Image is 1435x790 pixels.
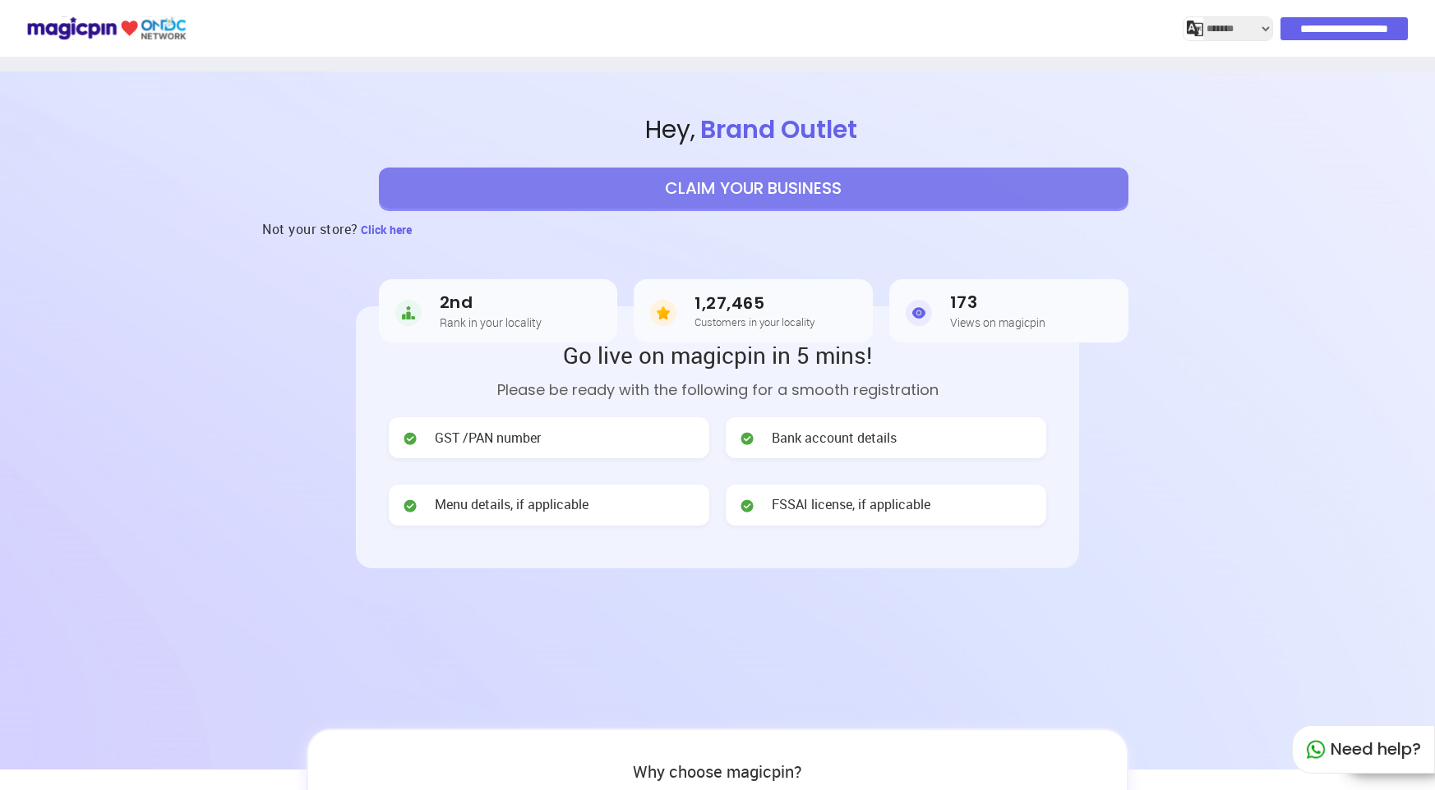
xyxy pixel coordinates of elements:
[379,168,1128,209] button: CLAIM YOUR BUSINESS
[694,294,814,313] h3: 1,27,465
[440,316,542,328] h5: Rank in your locality
[1292,725,1435,774] div: Need help?
[395,296,422,329] img: Rank
[435,429,541,448] span: GST /PAN number
[906,296,932,329] img: Views
[772,429,897,448] span: Bank account details
[361,222,412,237] span: Click here
[650,296,676,329] img: Customers
[739,498,755,514] img: check
[389,379,1046,401] p: Please be ready with the following for a smooth registration
[402,498,418,514] img: check
[72,113,1435,148] span: Hey ,
[950,293,1045,312] h3: 173
[402,430,418,447] img: check
[440,293,542,312] h3: 2nd
[26,14,187,43] img: ondc-logo-new-small.8a59708e.svg
[695,112,862,147] span: Brand Outlet
[1187,21,1203,37] img: j2MGCQAAAABJRU5ErkJggg==
[325,763,1110,781] h2: Why choose magicpin?
[950,316,1045,328] h5: Views on magicpin
[389,339,1046,370] h2: Go live on magicpin in 5 mins!
[1306,740,1326,760] img: whatapp_green.7240e66a.svg
[262,209,358,250] h3: Not your store?
[694,316,814,328] h5: Customers in your locality
[772,495,930,514] span: FSSAI license, if applicable
[739,430,755,447] img: check
[435,495,588,514] span: Menu details, if applicable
